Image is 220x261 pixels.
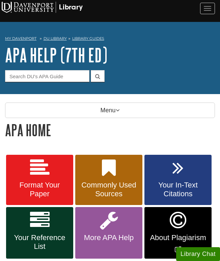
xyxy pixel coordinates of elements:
span: Your Reference List [11,233,68,251]
h1: APA Home [5,121,215,139]
a: More APA Help [75,207,142,259]
a: Library Guides [72,36,104,41]
a: Your Reference List [6,207,73,259]
span: Commonly Used Sources [80,181,137,198]
span: About Plagiarism [149,233,207,242]
span: Format Your Paper [11,181,68,198]
input: Search DU's APA Guide [5,70,89,82]
img: Davenport University Logo [2,2,83,13]
span: More APA Help [80,233,137,242]
a: DU Library [44,36,67,41]
a: Link opens in new window [144,207,212,259]
button: Library Chat [176,247,220,261]
p: Menu [5,103,215,118]
a: Commonly Used Sources [75,155,142,205]
span: Your In-Text Citations [149,181,207,198]
a: Your In-Text Citations [144,155,212,205]
a: My Davenport [5,36,36,41]
a: Format Your Paper [6,155,73,205]
a: APA Help (7th Ed) [5,45,107,65]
